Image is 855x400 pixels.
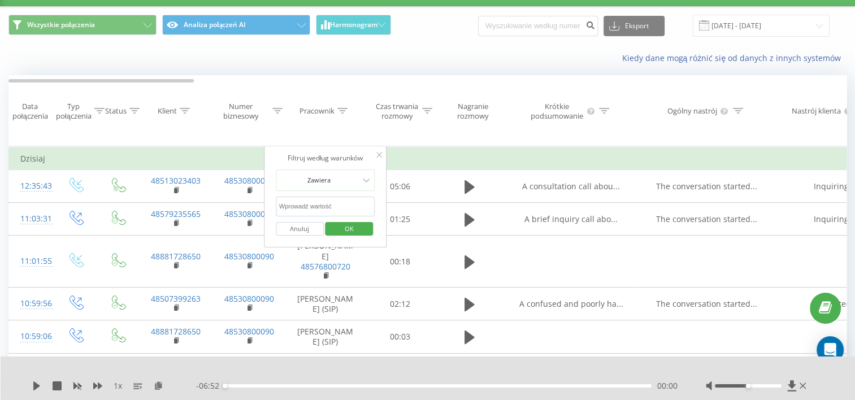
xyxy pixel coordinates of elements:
button: Eksport [604,16,665,36]
div: Accessibility label [746,384,750,388]
a: Kiedy dane mogą różnić się od danych z innych systemów [622,53,847,63]
div: Nastrój klienta [792,106,841,116]
span: A brief inquiry call abo... [524,214,618,224]
button: Analiza połączeń AI [162,15,310,35]
td: 02:12 [365,288,436,320]
td: [PERSON_NAME] (SIP) [286,353,365,386]
div: 10:59:56 [20,293,43,315]
td: [PERSON_NAME] [286,236,365,288]
div: Status [105,106,127,116]
a: 48881728650 [151,251,201,262]
div: Open Intercom Messenger [817,336,844,363]
span: - 06:52 [196,380,225,392]
td: 00:03 [365,320,436,353]
input: Wyszukiwanie według numeru [478,16,598,36]
a: 48530800090 [224,251,274,262]
div: Nagranie rozmowy [445,102,500,121]
button: Anuluj [276,222,324,236]
a: 48576800720 [301,261,350,272]
button: OK [325,222,374,236]
button: Harmonogram [316,15,391,35]
a: 48530800090 [224,293,274,304]
div: 12:35:43 [20,175,43,197]
td: 01:25 [365,203,436,236]
div: Data połączenia [9,102,51,121]
div: 10:59:06 [20,325,43,347]
td: [PERSON_NAME] (SIP) [286,320,365,353]
div: Czas trwania rozmowy [375,102,419,121]
td: [PERSON_NAME] (SIP) [286,288,365,320]
span: The conversation started... [656,214,757,224]
div: Klient [158,106,177,116]
button: Wszystkie połączenia [8,15,157,35]
div: Krótkie podsumowanie [530,102,584,121]
div: Typ połączenia [56,102,92,121]
span: Harmonogram [330,21,377,29]
div: Numer biznesowy [212,102,270,121]
div: Ogólny nastrój [667,106,717,116]
div: Accessibility label [223,384,227,388]
input: Wprowadź wartość [276,197,375,216]
td: 00:26 [365,353,436,386]
a: 48579235565 [151,208,201,219]
span: A consultation call abou... [522,181,620,192]
div: 11:03:31 [20,208,43,230]
span: OK [333,220,365,237]
span: 1 x [114,380,122,392]
div: Filtruj według warunków [276,153,375,164]
span: The conversation started... [656,298,757,309]
span: The conversation started... [656,181,757,192]
td: 00:18 [365,236,436,288]
a: 48530800090 [224,175,274,186]
span: A confused and poorly ha... [519,298,623,309]
a: 48507399263 [151,293,201,304]
span: Wszystkie połączenia [27,20,95,29]
a: 48513023403 [151,175,201,186]
td: 05:06 [365,170,436,203]
a: 48881728650 [151,326,201,337]
a: 48530800090 [224,208,274,219]
a: 48530800090 [224,326,274,337]
div: Pracownik [300,106,335,116]
div: 11:01:55 [20,250,43,272]
span: 00:00 [657,380,678,392]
